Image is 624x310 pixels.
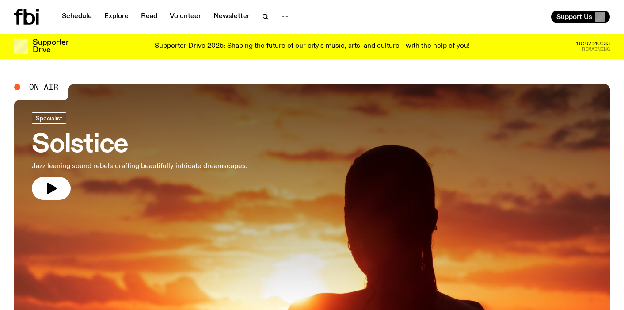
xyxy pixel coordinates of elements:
[99,11,134,23] a: Explore
[582,47,610,52] span: Remaining
[32,133,247,157] h3: Solstice
[36,115,62,121] span: Specialist
[32,161,247,172] p: Jazz leaning sound rebels crafting beautifully intricate dreamscapes.
[208,11,255,23] a: Newsletter
[164,11,206,23] a: Volunteer
[57,11,97,23] a: Schedule
[33,39,68,54] h3: Supporter Drive
[136,11,163,23] a: Read
[551,11,610,23] button: Support Us
[32,112,247,200] a: SolsticeJazz leaning sound rebels crafting beautifully intricate dreamscapes.
[29,83,58,91] span: On Air
[32,112,66,124] a: Specialist
[556,13,592,21] span: Support Us
[155,42,470,50] p: Supporter Drive 2025: Shaping the future of our city’s music, arts, and culture - with the help o...
[576,41,610,46] span: 10:02:40:33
